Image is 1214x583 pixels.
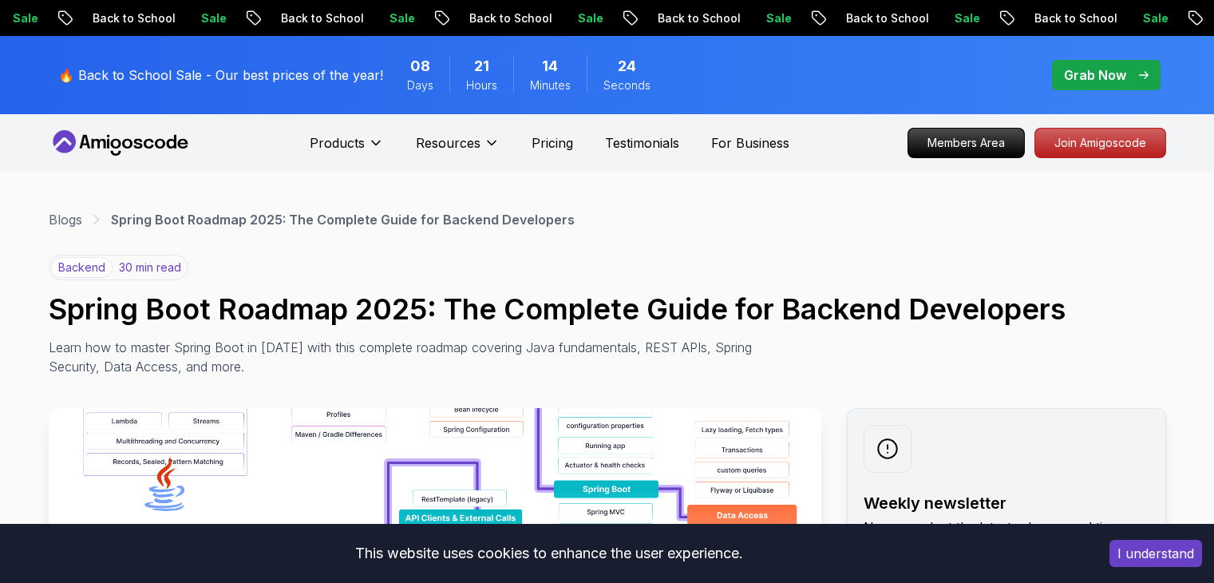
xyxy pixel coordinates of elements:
[58,65,383,85] p: 🔥 Back to School Sale - Our best prices of the year!
[1021,10,1129,26] p: Back to School
[51,257,113,278] p: backend
[416,133,500,165] button: Resources
[864,518,1149,575] p: No spam. Just the latest releases and tips, interesting articles, and exclusive interviews in you...
[410,55,430,77] span: 8 Days
[644,10,753,26] p: Back to School
[941,10,992,26] p: Sale
[605,133,679,153] a: Testimonials
[711,133,789,153] a: For Business
[376,10,427,26] p: Sale
[832,10,941,26] p: Back to School
[188,10,239,26] p: Sale
[466,77,497,93] span: Hours
[908,129,1024,157] p: Members Area
[908,128,1025,158] a: Members Area
[111,210,575,229] p: Spring Boot Roadmap 2025: The Complete Guide for Backend Developers
[267,10,376,26] p: Back to School
[310,133,384,165] button: Products
[1034,128,1166,158] a: Join Amigoscode
[753,10,804,26] p: Sale
[49,210,82,229] a: Blogs
[119,260,181,276] p: 30 min read
[456,10,564,26] p: Back to School
[603,77,650,93] span: Seconds
[49,338,764,376] p: Learn how to master Spring Boot in [DATE] with this complete roadmap covering Java fundamentals, ...
[1129,10,1180,26] p: Sale
[530,77,571,93] span: Minutes
[12,536,1085,571] div: This website uses cookies to enhance the user experience.
[310,133,365,153] p: Products
[564,10,615,26] p: Sale
[474,55,489,77] span: 21 Hours
[864,492,1149,514] h2: Weekly newsletter
[1064,65,1126,85] p: Grab Now
[618,55,636,77] span: 24 Seconds
[1035,129,1165,157] p: Join Amigoscode
[79,10,188,26] p: Back to School
[407,77,433,93] span: Days
[416,133,480,153] p: Resources
[532,133,573,153] a: Pricing
[1109,540,1202,567] button: Accept cookies
[542,55,558,77] span: 14 Minutes
[49,293,1166,325] h1: Spring Boot Roadmap 2025: The Complete Guide for Backend Developers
